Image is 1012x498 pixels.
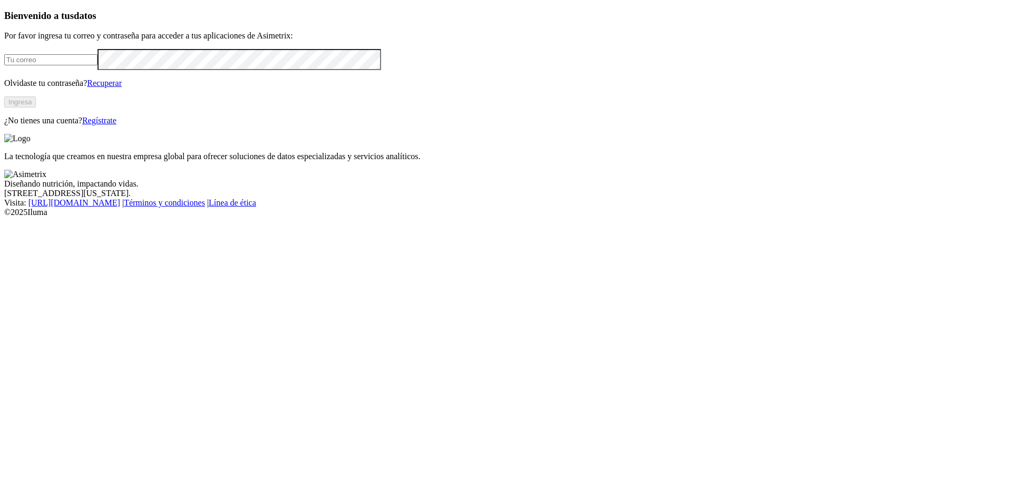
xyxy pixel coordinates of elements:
p: Por favor ingresa tu correo y contraseña para acceder a tus aplicaciones de Asimetrix: [4,31,1008,41]
img: Logo [4,134,31,143]
div: [STREET_ADDRESS][US_STATE]. [4,189,1008,198]
p: ¿No tienes una cuenta? [4,116,1008,125]
a: Recuperar [87,79,122,87]
a: [URL][DOMAIN_NAME] [28,198,120,207]
button: Ingresa [4,96,36,108]
span: datos [74,10,96,21]
div: Visita : | | [4,198,1008,208]
p: Olvidaste tu contraseña? [4,79,1008,88]
input: Tu correo [4,54,98,65]
a: Línea de ética [209,198,256,207]
a: Regístrate [82,116,116,125]
img: Asimetrix [4,170,46,179]
h3: Bienvenido a tus [4,10,1008,22]
a: Términos y condiciones [124,198,205,207]
div: Diseñando nutrición, impactando vidas. [4,179,1008,189]
p: La tecnología que creamos en nuestra empresa global para ofrecer soluciones de datos especializad... [4,152,1008,161]
div: © 2025 Iluma [4,208,1008,217]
